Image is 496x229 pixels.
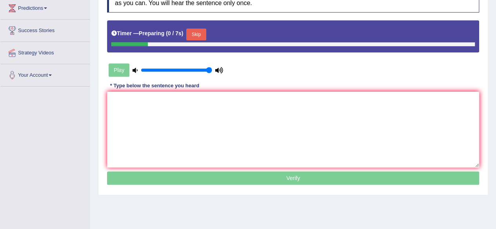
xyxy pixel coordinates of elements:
b: ) [182,30,184,36]
a: Strategy Videos [0,42,90,61]
a: Success Stories [0,20,90,39]
b: Preparing [139,30,164,36]
b: ( [166,30,168,36]
a: Your Account [0,64,90,84]
button: Skip [186,29,206,40]
div: * Type below the sentence you heard [107,82,202,89]
b: 0 / 7s [168,30,182,36]
h5: Timer — [111,31,183,36]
